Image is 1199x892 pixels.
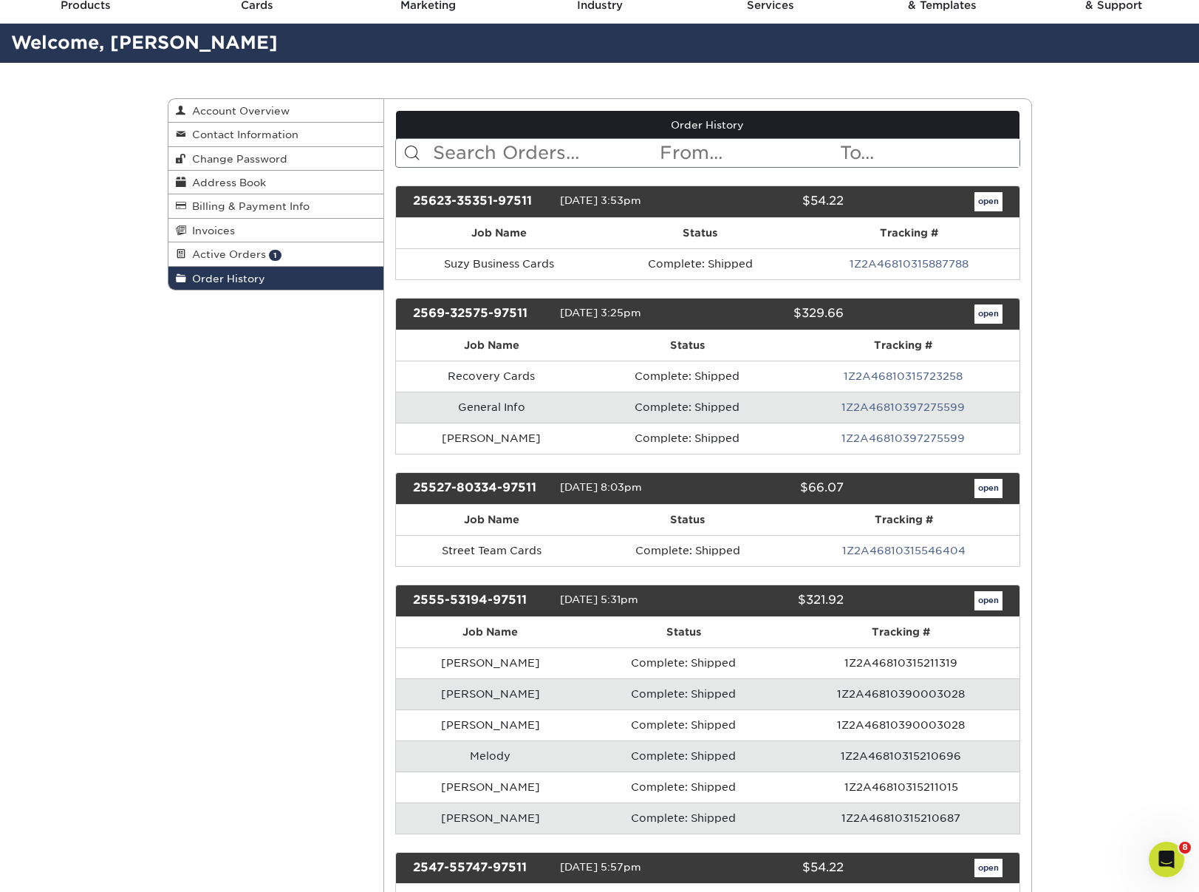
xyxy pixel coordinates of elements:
td: Complete: Shipped [584,647,782,678]
div: $54.22 [697,859,855,878]
th: Status [587,330,788,361]
td: [PERSON_NAME] [396,678,584,709]
span: [DATE] 5:57pm [560,861,641,873]
input: Search Orders... [431,139,658,167]
td: Complete: Shipped [584,803,782,834]
input: From... [658,139,838,167]
td: 1Z2A46810315210696 [783,741,1019,772]
td: Suzy Business Cards [396,248,601,279]
td: 1Z2A46810315211319 [783,647,1019,678]
div: 2547-55747-97511 [402,859,560,878]
input: To... [838,139,1019,167]
div: 2555-53194-97511 [402,591,560,610]
a: 1Z2A46810315546404 [842,545,966,556]
th: Status [601,218,799,248]
span: [DATE] 3:25pm [560,307,641,319]
a: Order History [168,267,384,290]
div: $66.07 [697,479,855,498]
div: $54.22 [697,192,855,211]
th: Status [587,505,788,535]
td: Melody [396,741,584,772]
a: Billing & Payment Info [168,194,384,218]
th: Job Name [396,617,584,647]
td: [PERSON_NAME] [396,709,584,741]
span: Change Password [186,153,287,165]
a: 1Z2A46810315887788 [850,258,969,270]
a: 1Z2A46810397275599 [841,432,965,444]
td: Complete: Shipped [587,392,788,423]
div: 25623-35351-97511 [402,192,560,211]
a: 1Z2A46810397275599 [841,401,965,413]
td: General Info [396,392,587,423]
th: Tracking # [788,505,1019,535]
td: [PERSON_NAME] [396,803,584,834]
td: Complete: Shipped [587,361,788,392]
a: 1Z2A46810315723258 [844,370,963,382]
span: [DATE] 3:53pm [560,194,641,206]
span: Account Overview [186,105,290,117]
td: [PERSON_NAME] [396,647,584,678]
a: Order History [396,111,1019,139]
iframe: Google Customer Reviews [4,847,126,887]
td: Complete: Shipped [584,678,782,709]
a: Address Book [168,171,384,194]
a: Change Password [168,147,384,171]
th: Job Name [396,218,601,248]
td: 1Z2A46810315210687 [783,803,1019,834]
a: Active Orders 1 [168,242,384,266]
div: $329.66 [697,304,855,324]
a: Account Overview [168,99,384,123]
span: Billing & Payment Info [186,200,310,212]
span: Contact Information [186,129,298,140]
a: open [974,304,1002,324]
a: open [974,859,1002,878]
a: open [974,479,1002,498]
td: [PERSON_NAME] [396,772,584,803]
td: Complete: Shipped [587,535,788,566]
th: Job Name [396,330,587,361]
th: Status [584,617,782,647]
th: Tracking # [783,617,1019,647]
td: Complete: Shipped [587,423,788,454]
th: Tracking # [799,218,1019,248]
a: open [974,192,1002,211]
td: Complete: Shipped [584,741,782,772]
span: 1 [269,250,281,261]
td: 1Z2A46810390003028 [783,709,1019,741]
th: Tracking # [788,330,1019,361]
td: 1Z2A46810390003028 [783,678,1019,709]
span: [DATE] 5:31pm [560,593,638,605]
td: Complete: Shipped [584,772,782,803]
td: 1Z2A46810315211015 [783,772,1019,803]
div: $321.92 [697,591,855,610]
span: [DATE] 8:03pm [560,481,642,493]
div: 2569-32575-97511 [402,304,560,324]
td: Street Team Cards [396,535,587,566]
a: Contact Information [168,123,384,146]
td: Complete: Shipped [584,709,782,741]
div: 25527-80334-97511 [402,479,560,498]
a: open [974,591,1002,610]
td: [PERSON_NAME] [396,423,587,454]
span: 8 [1179,842,1191,854]
a: Invoices [168,219,384,242]
span: Address Book [186,177,266,188]
th: Job Name [396,505,587,535]
td: Complete: Shipped [601,248,799,279]
span: Invoices [186,225,235,236]
td: Recovery Cards [396,361,587,392]
iframe: Intercom live chat [1149,842,1184,877]
span: Order History [186,273,265,285]
span: Active Orders [186,248,266,260]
